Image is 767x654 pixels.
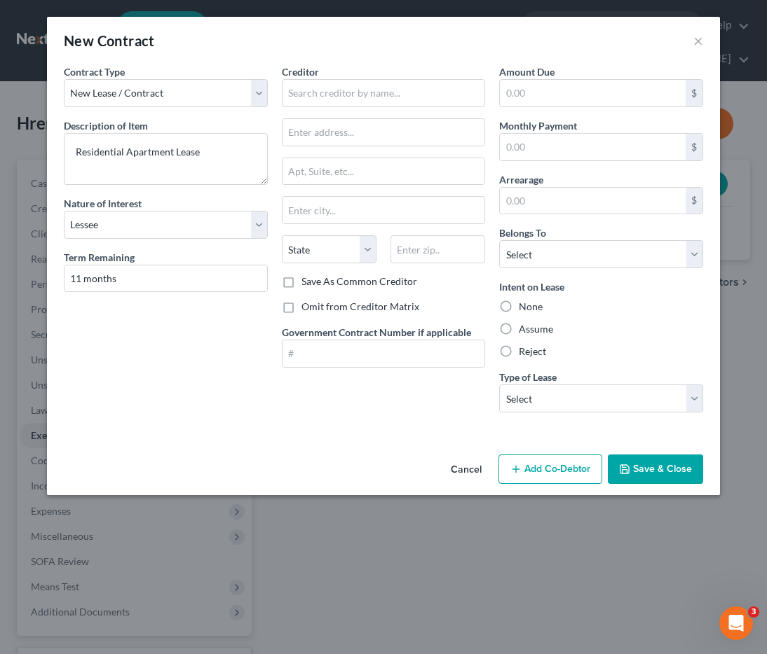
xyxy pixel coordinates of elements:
label: Government Contract Number if applicable [282,325,471,340]
span: Description of Item [64,120,148,132]
input: Enter address... [283,119,485,146]
label: Monthly Payment [499,118,577,133]
button: × [693,32,703,49]
label: Save As Common Creditor [301,274,417,288]
div: $ [686,134,702,160]
input: # [283,340,485,367]
span: 3 [748,606,759,618]
label: Term Remaining [64,250,135,265]
input: 0.00 [500,188,686,214]
input: Enter city... [283,197,485,223]
input: Enter zip.. [391,235,485,263]
label: Omit from Creditor Matrix [301,300,419,314]
button: Add Co-Debtor [498,454,602,484]
input: -- [65,265,267,292]
input: 0.00 [500,80,686,106]
label: Nature of Interest [64,196,142,211]
input: Search creditor by name... [282,79,486,107]
span: Type of Lease [499,371,557,383]
div: $ [686,80,702,106]
span: Creditor [282,66,319,78]
iframe: Intercom live chat [719,606,753,640]
label: Assume [519,322,553,336]
label: None [519,300,543,314]
div: $ [686,188,702,214]
button: Save & Close [608,454,703,484]
button: Cancel [440,456,493,484]
label: Intent on Lease [499,279,564,294]
label: Amount Due [499,64,555,79]
label: Arrearage [499,172,543,187]
input: 0.00 [500,134,686,160]
span: Belongs To [499,227,546,239]
div: New Contract [64,31,155,50]
label: Contract Type [64,64,125,79]
input: Apt, Suite, etc... [283,158,485,185]
label: Reject [519,345,546,359]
